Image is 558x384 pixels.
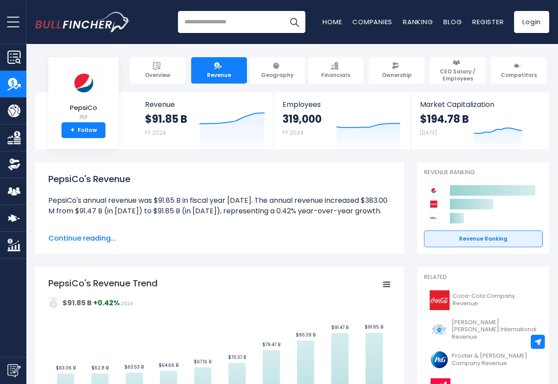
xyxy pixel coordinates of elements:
[420,100,540,109] span: Market Capitalization
[424,169,543,176] p: Revenue Ranking
[93,298,120,308] strong: +0.42%
[228,354,246,361] text: $70.37 B
[145,129,166,136] small: FY 2024
[429,320,449,340] img: PM logo
[424,347,543,372] a: Procter & [PERSON_NAME] Company Revenue
[428,213,439,223] img: Keurig Dr Pepper competitors logo
[62,122,105,138] a: +Follow
[68,68,99,123] a: PepsiCo PEP
[296,332,315,338] text: $86.39 B
[428,199,439,209] img: Coca-Cola Company competitors logo
[121,300,133,307] span: 2024
[382,72,412,79] span: Ownership
[491,57,547,84] a: Competitors
[261,72,293,79] span: Geography
[70,126,75,134] strong: +
[48,233,391,244] span: Continue reading...
[48,227,391,259] li: PepsiCo's quarterly revenue was $22.73 B in the quarter ending [DATE]. The quarterly revenue incr...
[48,297,59,308] img: addasd
[191,57,247,84] a: Revenue
[56,365,76,371] text: $63.06 B
[194,358,211,365] text: $67.16 B
[424,317,543,344] a: [PERSON_NAME] [PERSON_NAME] International Revenue
[145,112,187,126] strong: $91.85 B
[283,129,304,136] small: FY 2024
[501,72,537,79] span: Competitors
[420,129,437,136] small: [DATE]
[136,92,274,149] a: Revenue $91.85 B FY 2024
[274,92,410,149] a: Employees 319,000 FY 2024
[91,365,109,371] text: $62.8 B
[403,17,433,26] a: Ranking
[322,17,342,26] a: Home
[48,195,391,216] li: PepsiCo's annual revenue was $91.85 B in fiscal year [DATE]. The annual revenue increased $383.00...
[352,17,392,26] a: Companies
[68,113,99,121] small: PEP
[62,298,92,308] strong: $91.85 B
[35,12,130,32] img: Bullfincher logo
[321,72,350,79] span: Financials
[283,11,305,33] button: Search
[430,57,486,84] a: CEO Salary / Employees
[429,290,450,310] img: KO logo
[145,72,170,79] span: Overview
[262,341,280,348] text: $79.47 B
[443,17,462,26] a: Blog
[424,230,543,247] a: Revenue Ranking
[365,324,383,330] text: $91.85 B
[159,362,178,369] text: $64.66 B
[48,277,158,289] tspan: PepsiCo's Revenue Trend
[420,112,469,126] strong: $194.78 B
[369,57,424,84] a: Ownership
[411,92,548,149] a: Market Capitalization $194.78 B [DATE]
[68,104,99,112] span: PepsiCo
[514,11,549,33] a: Login
[424,288,543,312] a: Coca-Cola Company Revenue
[283,112,322,126] strong: 319,000
[48,172,391,186] h1: PepsiCo's Revenue
[207,72,231,79] span: Revenue
[130,57,186,84] a: Overview
[428,185,439,196] img: PepsiCo competitors logo
[472,17,504,26] a: Register
[308,57,364,84] a: Financials
[250,57,305,84] a: Geography
[124,364,144,370] text: $63.53 B
[7,158,21,171] img: Ownership
[145,100,265,109] span: Revenue
[424,274,543,281] p: Related
[434,68,482,82] span: CEO Salary / Employees
[35,12,130,32] a: Go to homepage
[283,100,402,109] span: Employees
[331,324,348,331] text: $91.47 B
[429,350,449,369] img: PG logo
